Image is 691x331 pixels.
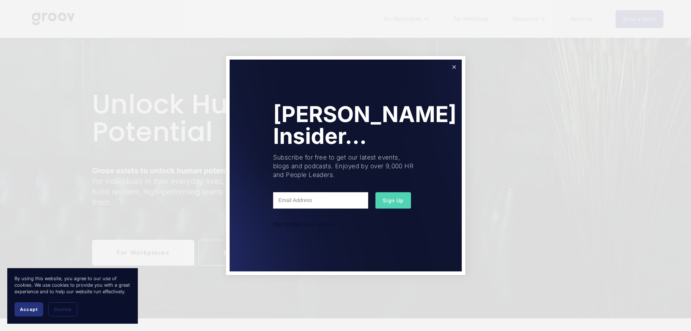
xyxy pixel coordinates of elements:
[273,153,418,179] p: Subscribe for free to get our latest events, blogs and podcasts. Enjoyed by over 9,000 HR and Peo...
[383,197,404,203] span: Sign Up
[15,302,43,316] button: Accept
[15,275,131,295] p: By using this website, you agree to our use of cookies. We use cookies to provide you with a grea...
[273,103,457,147] h1: [PERSON_NAME] Insider...
[7,268,138,324] section: Cookie banner
[20,307,38,312] span: Accept
[448,61,460,73] a: Close
[48,302,77,316] button: Decline
[375,192,411,209] button: Sign Up
[273,221,418,228] div: We respect your privacy.
[54,307,71,312] span: Decline
[273,192,368,209] input: Email Address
